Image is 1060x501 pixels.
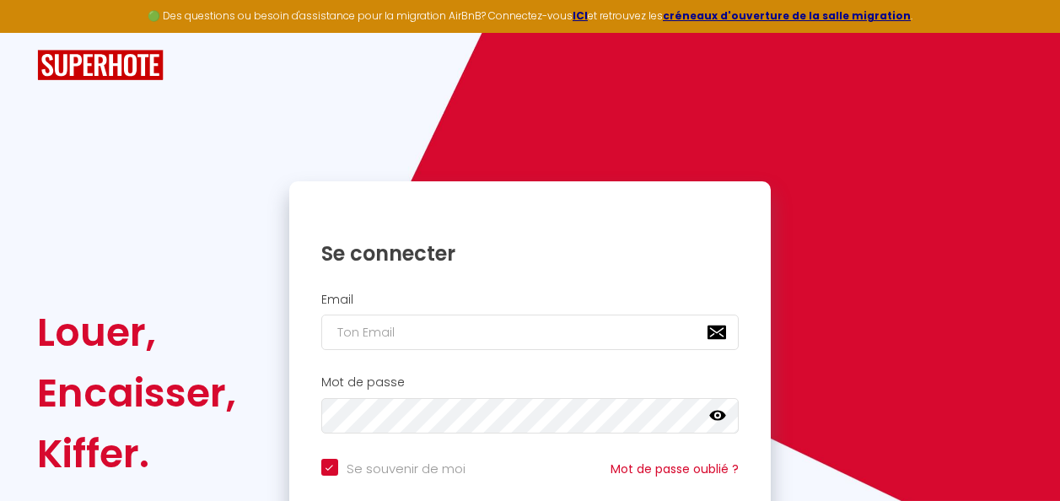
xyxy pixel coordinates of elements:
a: Mot de passe oublié ? [611,461,739,477]
h2: Mot de passe [321,375,740,390]
h1: Se connecter [321,240,740,267]
h2: Email [321,293,740,307]
img: SuperHote logo [37,50,164,81]
div: Kiffer. [37,423,236,484]
div: Louer, [37,302,236,363]
div: Encaisser, [37,363,236,423]
a: ICI [573,8,588,23]
input: Ton Email [321,315,740,350]
a: créneaux d'ouverture de la salle migration [663,8,911,23]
